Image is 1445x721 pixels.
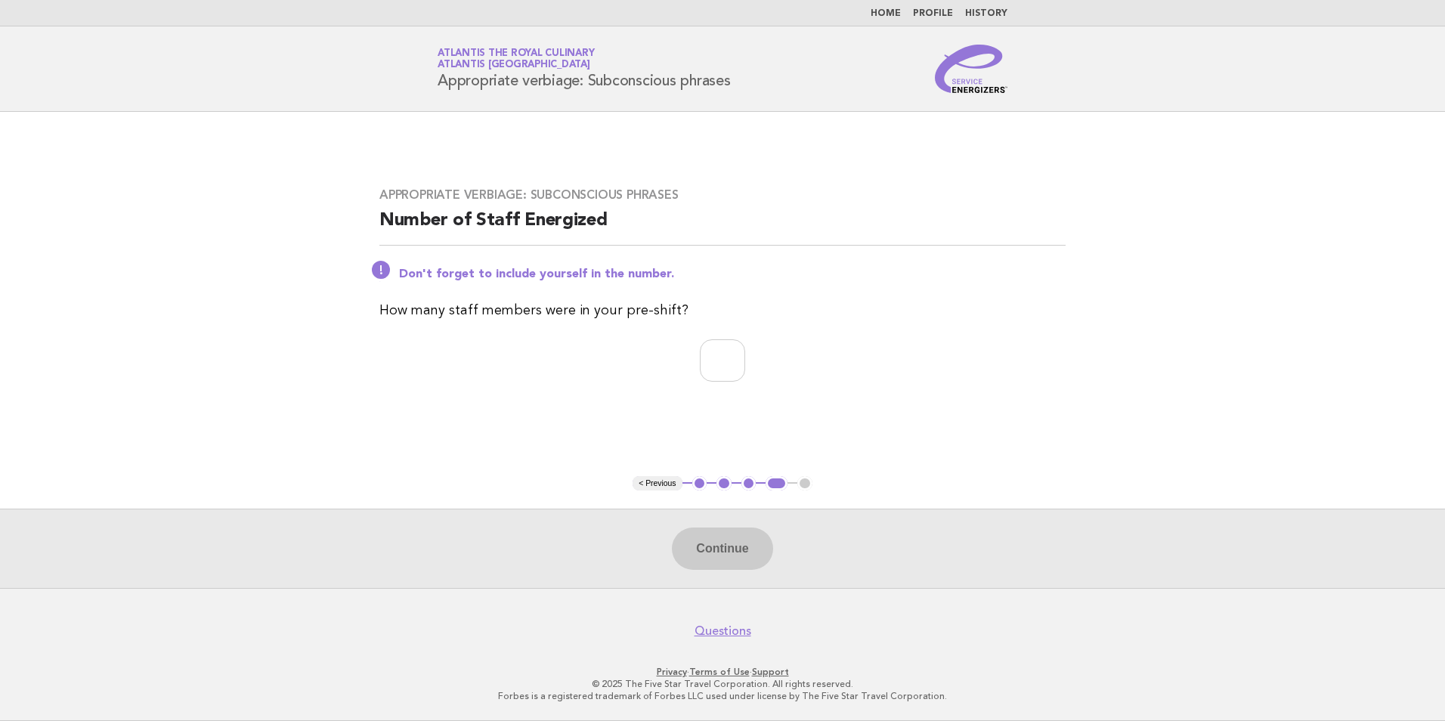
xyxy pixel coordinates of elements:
button: 1 [692,476,707,491]
a: Terms of Use [689,667,750,677]
h3: Appropriate verbiage: Subconscious phrases [379,187,1066,203]
p: · · [260,666,1185,678]
button: 2 [716,476,732,491]
p: Don't forget to include yourself in the number. [399,267,1066,282]
button: 4 [766,476,787,491]
a: Questions [695,624,751,639]
a: Support [752,667,789,677]
a: Profile [913,9,953,18]
button: 3 [741,476,757,491]
a: Privacy [657,667,687,677]
h2: Number of Staff Energized [379,209,1066,246]
p: © 2025 The Five Star Travel Corporation. All rights reserved. [260,678,1185,690]
img: Service Energizers [935,45,1007,93]
button: < Previous [633,476,682,491]
a: Home [871,9,901,18]
a: History [965,9,1007,18]
h1: Appropriate verbiage: Subconscious phrases [438,49,731,88]
p: How many staff members were in your pre-shift? [379,300,1066,321]
p: Forbes is a registered trademark of Forbes LLC used under license by The Five Star Travel Corpora... [260,690,1185,702]
span: Atlantis [GEOGRAPHIC_DATA] [438,60,590,70]
a: Atlantis the Royal CulinaryAtlantis [GEOGRAPHIC_DATA] [438,48,594,70]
